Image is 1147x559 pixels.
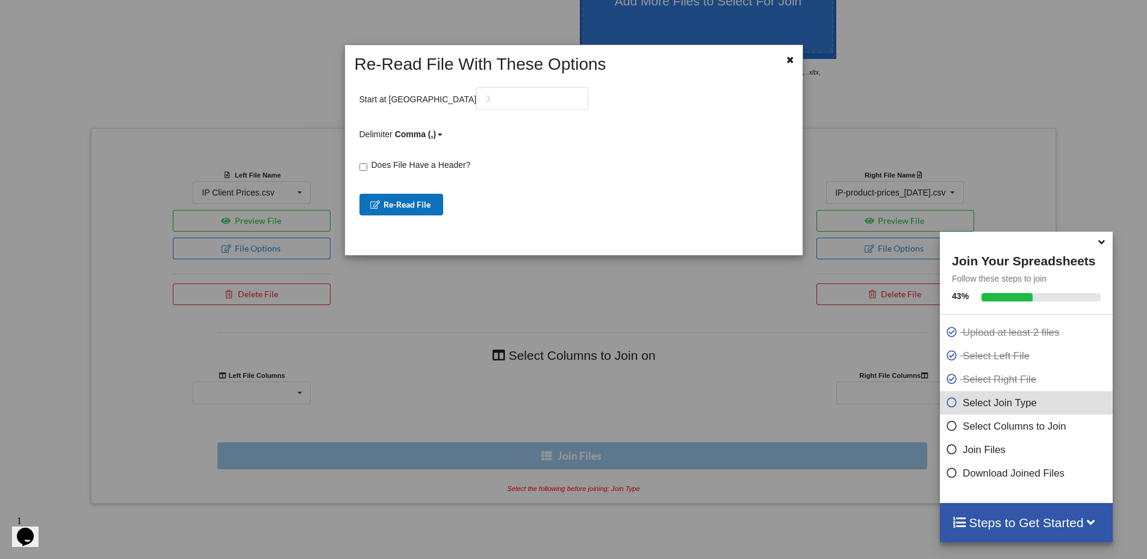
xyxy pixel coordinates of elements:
p: Follow these steps to join [940,273,1113,285]
iframe: chat widget [12,511,51,547]
p: Start at [GEOGRAPHIC_DATA] [359,87,589,110]
h2: Re-Read File With These Options [349,54,761,75]
span: Does File Have a Header? [367,160,471,170]
p: Select Right File [946,372,1110,387]
div: Comma (,) [395,128,436,141]
h4: Steps to Get Started [952,515,1101,530]
b: 43 % [952,291,969,301]
input: 3 [476,87,588,110]
p: Download Joined Files [946,466,1110,481]
p: Select Left File [946,348,1110,363]
p: Select Columns to Join [946,419,1110,434]
h4: Join Your Spreadsheets [940,250,1113,268]
button: Re-Read File [359,194,444,215]
p: Select Join Type [946,395,1110,410]
span: Delimiter [359,129,444,139]
p: Upload at least 2 files [946,325,1110,340]
p: Join Files [946,442,1110,457]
